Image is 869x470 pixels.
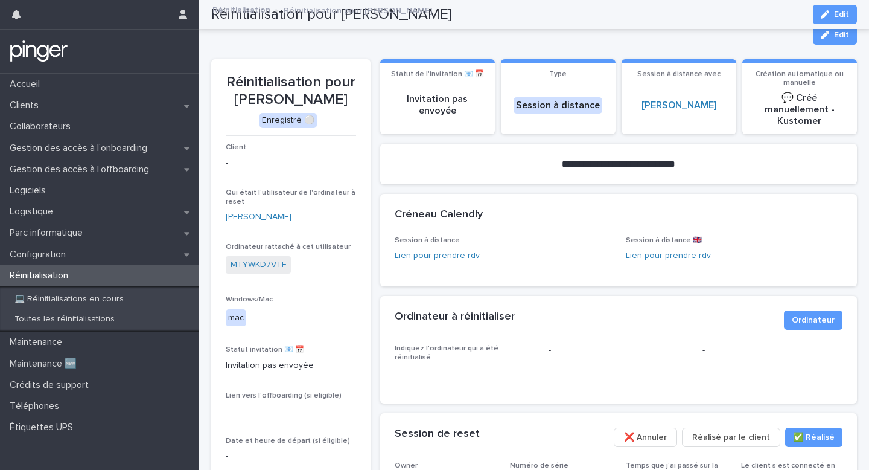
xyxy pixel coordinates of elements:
[514,97,602,114] div: Session à distance
[5,227,92,239] p: Parc informatique
[395,345,498,361] span: Indiquez l'ordinateur qui a été réinitialisé
[395,367,534,379] p: -
[793,431,835,443] span: ✅​ Réalisé
[5,100,48,111] p: Clients
[395,428,480,441] h2: Session de reset
[5,79,49,90] p: Accueil
[212,2,270,16] a: Réinitialisation
[756,71,844,86] span: Création automatique ou manuelle
[226,189,355,205] span: Qui était l'utilisateur de l'ordinateur à reset
[391,71,484,78] span: Statut de l'invitation 📧 📅
[226,243,351,251] span: Ordinateur rattaché à cet utilisateur
[834,31,849,39] span: Edit
[5,121,80,132] p: Collaborateurs
[641,100,716,111] a: [PERSON_NAME]
[226,346,304,353] span: Statut invitation 📧 📅
[692,431,770,443] span: Réalisé par le client
[226,437,350,445] span: Date et heure de départ (si éligible)
[626,237,702,244] span: Session à distance 🇬🇧
[395,208,483,222] h2: Créneau Calendly
[5,249,75,260] p: Configuration
[5,401,69,412] p: Téléphones
[259,113,317,128] div: Enregistré ⚪
[5,270,78,282] p: Réinitialisation
[510,462,568,469] span: Numéro de série
[226,450,356,463] p: -
[387,94,488,117] p: Invitation pas envoyée
[395,251,480,260] a: Lien pour prendre rdv
[226,74,356,109] p: Réinitialisation pour [PERSON_NAME]
[702,344,842,357] p: -
[284,3,432,16] p: Réinitialisation pour [PERSON_NAME]
[5,294,133,304] p: 💻 Réinitialisations en cours
[549,71,567,78] span: Type
[792,314,835,326] span: Ordinateur
[226,405,356,417] p: -
[226,359,356,372] p: Invitation pas envoyée
[5,185,56,196] p: Logiciels
[226,211,291,224] a: [PERSON_NAME]
[395,462,418,469] span: Owner
[637,71,721,78] span: Session à distance avec
[10,39,68,63] img: mTgBEunGTSyRkCgitkcU
[231,259,286,271] a: MTYWKD7VTF
[549,344,688,357] p: -
[624,431,667,443] span: ❌ Annuler
[5,358,86,370] p: Maintenance 🆕
[5,422,83,433] p: Étiquettes UPS
[226,144,246,151] span: Client
[395,311,515,324] h2: Ordinateur à réinitialiser
[5,164,159,175] p: Gestion des accès à l’offboarding
[682,428,780,447] button: Réalisé par le client
[813,25,857,45] button: Edit
[226,309,246,327] div: mac
[226,392,342,399] span: Lien vers l'offboarding (si eligible)
[626,251,711,260] a: Lien pour prendre rdv
[750,92,850,127] p: 💬​ Créé manuellement - Kustomer
[226,296,273,303] span: Windows/Mac
[5,143,157,154] p: Gestion des accès à l’onboarding
[395,237,460,244] span: Session à distance
[5,206,63,217] p: Logistique
[614,428,677,447] button: ❌ Annuler
[5,314,124,324] p: Toutes les réinitialisations
[5,336,72,348] p: Maintenance
[226,157,356,170] p: -
[5,379,98,391] p: Crédits de support
[785,428,842,447] button: ✅​ Réalisé
[784,311,842,330] button: Ordinateur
